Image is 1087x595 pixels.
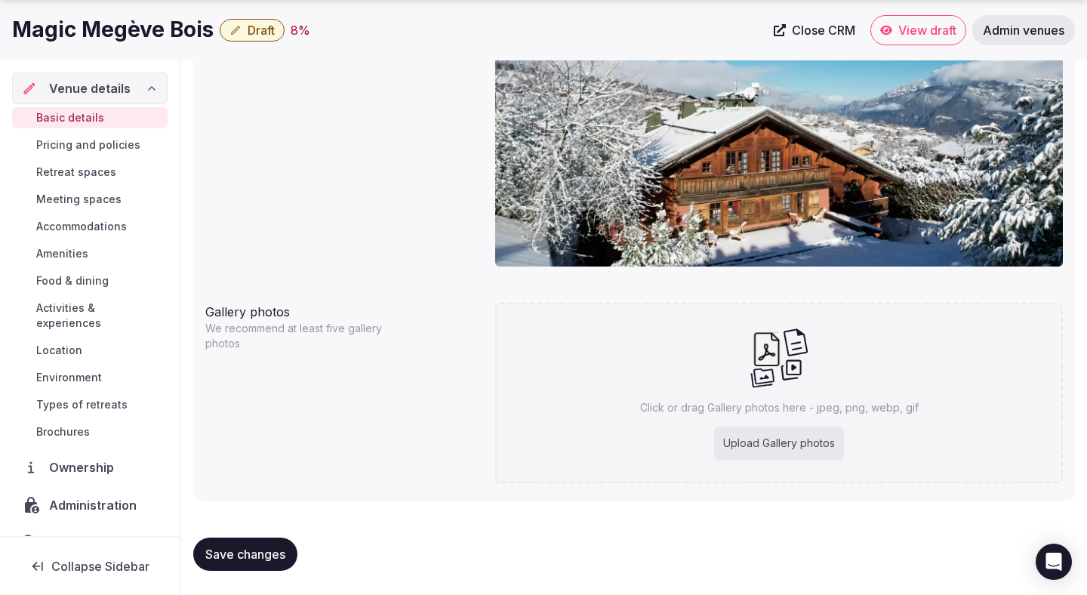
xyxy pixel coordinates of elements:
div: Gallery photos [205,297,483,321]
a: Activities & experiences [12,297,168,334]
a: Retreat spaces [12,162,168,183]
a: Admin venues [972,15,1075,45]
span: Administration [49,496,143,514]
a: Pricing and policies [12,134,168,156]
a: Brochures [12,421,168,442]
span: Amenities [36,246,88,261]
a: Amenities [12,243,168,264]
a: View draft [870,15,966,45]
span: Ownership [49,458,120,476]
a: Accommodations [12,216,168,237]
a: Close CRM [765,15,864,45]
span: Draft [248,23,275,38]
button: Collapse Sidebar [12,550,168,583]
span: Location [36,343,82,358]
span: Food & dining [36,273,109,288]
h1: Magic Megève Bois [12,15,214,45]
span: Pricing and policies [36,137,140,153]
button: 8% [291,21,310,39]
a: Food & dining [12,270,168,291]
span: Activities & experiences [36,301,162,331]
span: Collapse Sidebar [51,559,149,574]
span: Admin venues [983,23,1064,38]
span: Environment [36,370,102,385]
span: Basic details [36,110,104,125]
a: Basic details [12,107,168,128]
div: Upload Gallery photos [714,427,844,460]
a: Ownership [12,452,168,483]
a: Types of retreats [12,394,168,415]
a: Meeting spaces [12,189,168,210]
span: Venue details [49,79,131,97]
span: Brochures [36,424,90,439]
div: Open Intercom Messenger [1036,544,1072,580]
span: View draft [898,23,956,38]
span: Save changes [205,547,285,562]
a: Location [12,340,168,361]
p: We recommend at least five gallery photos [205,321,399,351]
span: Accommodations [36,219,127,234]
span: Retreat spaces [36,165,116,180]
button: Draft [220,19,285,42]
span: Types of retreats [36,397,128,412]
a: Environment [12,367,168,388]
div: 8 % [291,21,310,39]
span: Activity log [49,534,122,552]
button: Save changes [193,538,297,571]
a: Administration [12,489,168,521]
span: Meeting spaces [36,192,122,207]
p: Click or drag Gallery photos here - jpeg, png, webp, gif [640,400,919,415]
a: Activity log [12,527,168,559]
span: Close CRM [792,23,855,38]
